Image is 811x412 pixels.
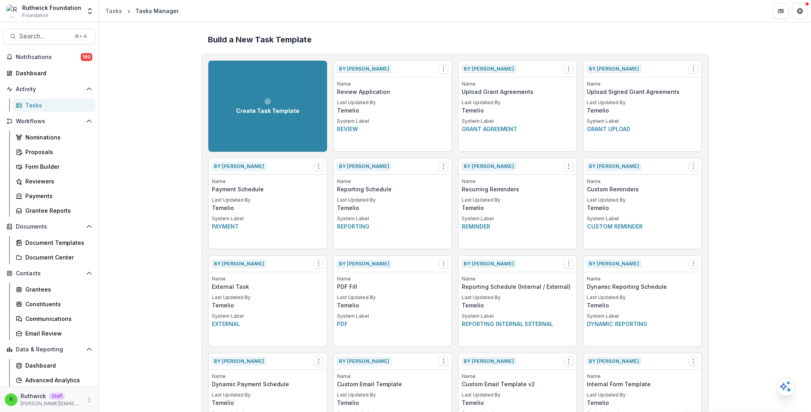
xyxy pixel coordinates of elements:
[462,260,516,268] span: By [PERSON_NAME]
[462,204,573,212] p: Temelio
[25,361,89,370] div: Dashboard
[337,275,449,282] p: Name
[16,346,83,353] span: Data & Reporting
[337,215,449,222] p: System Label
[314,357,324,366] button: Options
[462,196,573,204] p: Last Updated By
[462,178,573,185] p: Name
[587,399,699,407] p: Temelio
[3,83,95,95] button: Open Activity
[22,4,81,12] div: Ruthwick Foundation
[792,3,808,19] button: Get Help
[212,275,324,282] p: Name
[19,32,70,40] span: Search...
[587,380,699,388] p: Internal Form Template
[13,283,95,296] a: Grantees
[3,115,95,128] button: Open Workflows
[337,222,449,231] p: Reporting
[462,282,573,291] p: Reporting Schedule (Internal / External)
[337,99,449,106] p: Last Updated By
[587,80,699,88] p: Name
[212,185,324,193] p: Payment Schedule
[3,220,95,233] button: Open Documents
[462,80,573,88] p: Name
[587,215,699,222] p: System Label
[22,12,48,19] span: Foundation
[212,260,266,268] span: By [PERSON_NAME]
[212,282,324,291] p: External Task
[587,196,699,204] p: Last Updated By
[462,275,573,282] p: Name
[462,185,573,193] p: Recurring Reminders
[212,380,324,388] p: Dynamic Payment Schedule
[587,222,699,231] p: Custom reminder
[25,238,89,247] div: Document Templates
[25,285,89,294] div: Grantees
[587,391,699,399] p: Last Updated By
[25,162,89,171] div: Form Builder
[3,343,95,356] button: Open Data & Reporting
[462,99,573,106] p: Last Updated By
[25,329,89,338] div: Email Review
[337,80,449,88] p: Name
[337,196,449,204] p: Last Updated By
[236,108,299,114] p: Create Task Template
[212,399,324,407] p: Temelio
[689,64,698,74] button: Options
[16,54,81,61] span: Notifications
[25,253,89,261] div: Document Center
[10,397,13,402] div: Ruthwick
[462,320,573,328] p: Reporting internal external
[212,373,324,380] p: Name
[25,206,89,215] div: Grantee Reports
[689,162,698,171] button: Options
[49,393,65,400] p: Staff
[3,29,95,44] button: Search...
[212,204,324,212] p: Temelio
[462,106,573,114] p: Temelio
[337,282,449,291] p: PDF Fill
[462,222,573,231] p: Reminder
[13,160,95,173] a: Form Builder
[337,357,391,365] span: By [PERSON_NAME]
[314,259,324,269] button: Options
[587,118,699,125] p: System Label
[587,162,641,170] span: By [PERSON_NAME]
[462,215,573,222] p: System Label
[105,7,122,15] div: Tasks
[462,301,573,309] p: Temelio
[587,275,699,282] p: Name
[13,359,95,372] a: Dashboard
[462,125,573,133] p: Grant agreement
[462,391,573,399] p: Last Updated By
[13,131,95,144] a: Nominations
[337,313,449,320] p: System Label
[337,204,449,212] p: Temelio
[212,313,324,320] p: System Label
[439,259,448,269] button: Options
[337,391,449,399] p: Last Updated By
[337,65,391,73] span: By [PERSON_NAME]
[13,327,95,340] a: Email Review
[337,380,449,388] p: Custom Email Template
[212,162,266,170] span: By [PERSON_NAME]
[3,267,95,280] button: Open Contacts
[587,88,699,96] p: Upload Signed Grant Agreements
[25,192,89,200] div: Payments
[462,373,573,380] p: Name
[212,178,324,185] p: Name
[13,175,95,188] a: Reviewers
[337,88,449,96] p: Review Application
[13,298,95,311] a: Constituents
[81,53,92,61] span: 180
[73,32,89,41] div: ⌘ + K
[587,313,699,320] p: System Label
[16,270,83,277] span: Contacts
[587,294,699,301] p: Last Updated By
[25,177,89,185] div: Reviewers
[13,251,95,264] a: Document Center
[587,65,641,73] span: By [PERSON_NAME]
[773,3,789,19] button: Partners
[587,373,699,380] p: Name
[314,162,324,171] button: Options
